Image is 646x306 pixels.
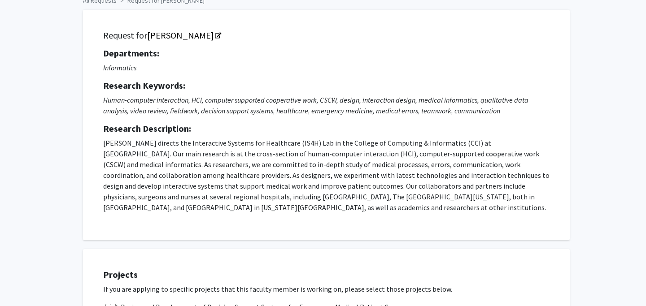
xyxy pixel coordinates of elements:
i: Informatics [103,63,136,72]
strong: Projects [103,269,138,280]
p: If you are applying to specific projects that this faculty member is working on, please select th... [103,284,561,294]
iframe: Chat [7,266,38,299]
h5: Request for [103,30,550,41]
strong: Research Description: [103,123,191,134]
i: Human-computer interaction, HCI, computer supported cooperative work, CSCW, design, interaction d... [103,95,528,115]
p: [PERSON_NAME] directs the Interactive Systems for Healthcare (IS4H) Lab in the College of Computi... [103,138,550,213]
strong: Departments: [103,47,159,59]
a: Opens in a new tab [147,30,220,41]
strong: Research Keywords: [103,80,185,91]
